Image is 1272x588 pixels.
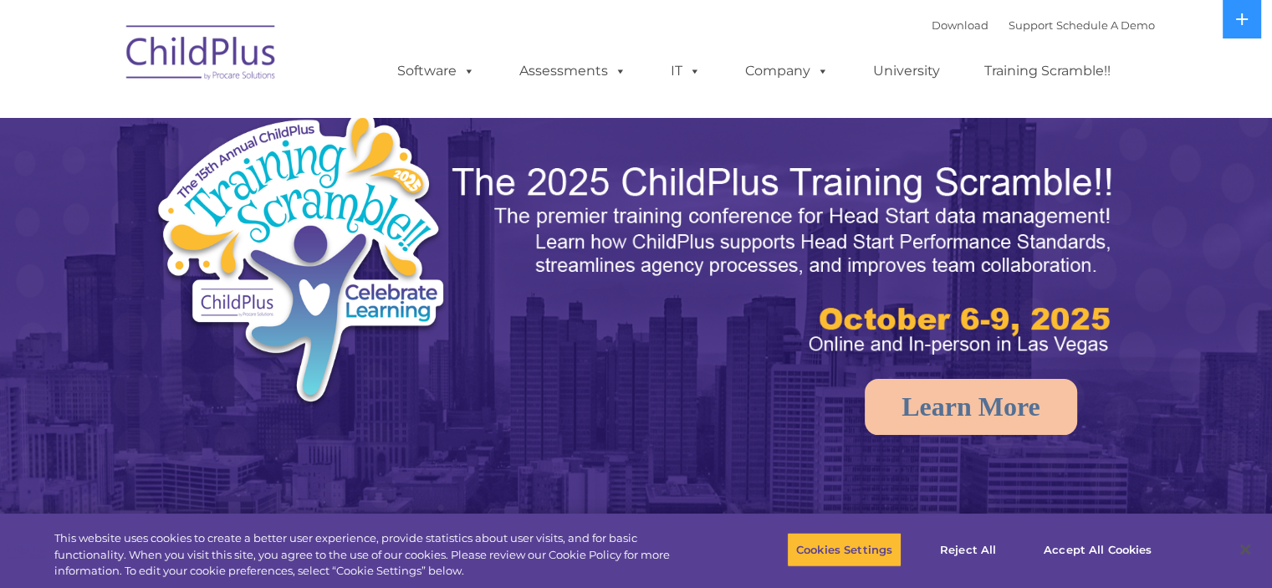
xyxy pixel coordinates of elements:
[232,179,304,192] span: Phone number
[856,54,957,88] a: University
[787,532,902,567] button: Cookies Settings
[503,54,643,88] a: Assessments
[654,54,718,88] a: IT
[1056,18,1155,32] a: Schedule A Demo
[932,18,1155,32] font: |
[232,110,284,123] span: Last name
[1034,532,1161,567] button: Accept All Cookies
[381,54,492,88] a: Software
[932,18,988,32] a: Download
[118,13,285,97] img: ChildPlus by Procare Solutions
[54,530,700,580] div: This website uses cookies to create a better user experience, provide statistics about user visit...
[968,54,1127,88] a: Training Scramble!!
[1009,18,1053,32] a: Support
[1227,531,1264,568] button: Close
[728,54,845,88] a: Company
[865,379,1077,435] a: Learn More
[916,532,1020,567] button: Reject All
